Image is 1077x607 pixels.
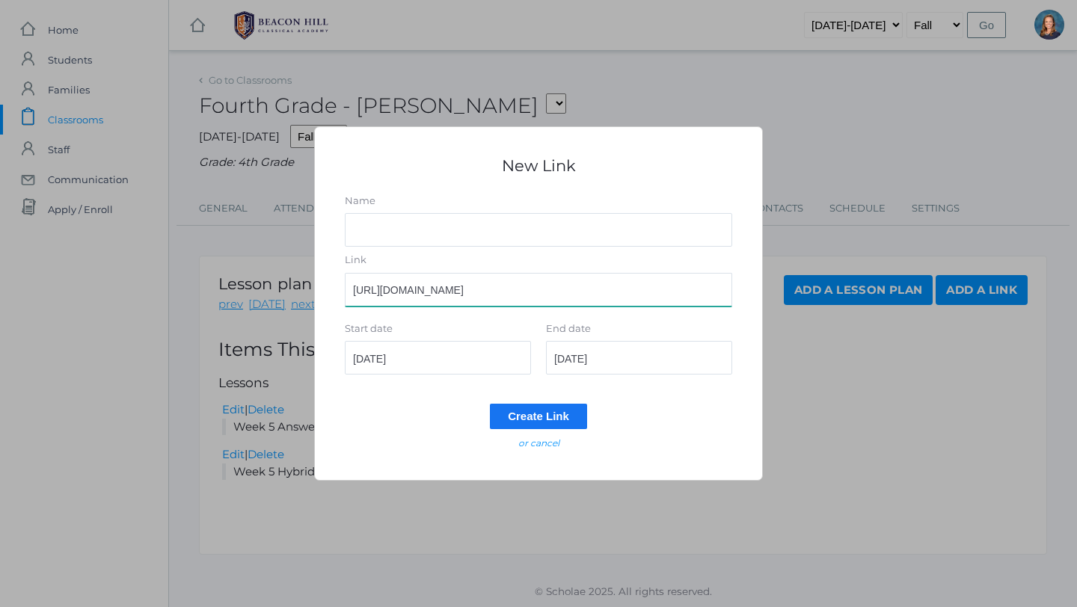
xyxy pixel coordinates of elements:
[345,437,732,450] a: or cancel
[345,157,732,174] h1: New Link
[490,404,587,428] input: Create Link
[345,194,732,209] label: Name
[345,253,732,268] label: Link
[546,321,591,336] label: End date
[518,437,559,449] em: or cancel
[345,321,393,336] label: Start date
